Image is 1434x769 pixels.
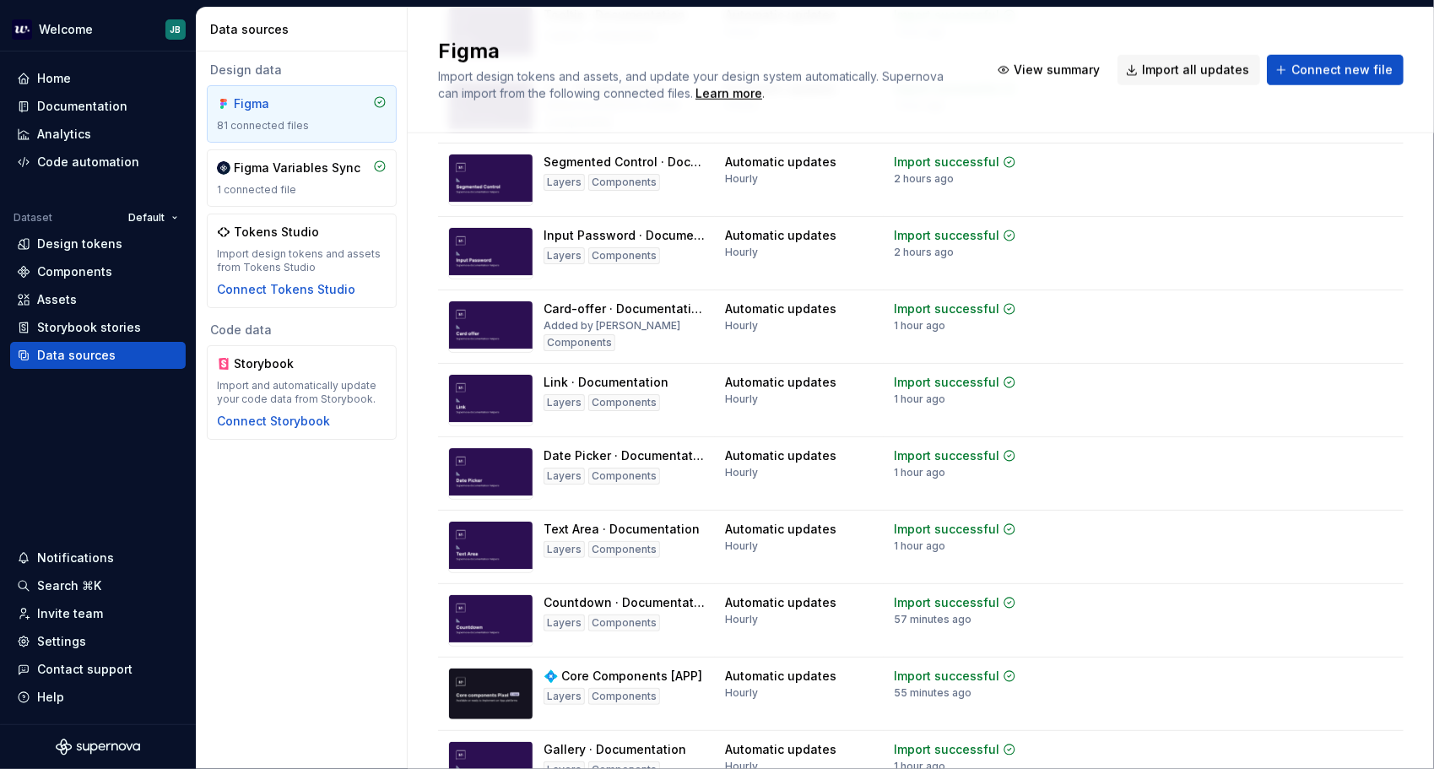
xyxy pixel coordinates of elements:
[894,613,971,626] div: 57 minutes ago
[544,541,585,558] div: Layers
[544,447,705,464] div: Date Picker · Documentation
[217,247,387,274] div: Import design tokens and assets from Tokens Studio
[10,93,186,120] a: Documentation
[56,739,140,755] svg: Supernova Logo
[1142,62,1249,79] span: Import all updates
[37,98,127,115] div: Documentation
[14,211,52,225] div: Dataset
[725,466,758,479] div: Hourly
[588,394,660,411] div: Components
[544,301,705,317] div: Card-offer · Documentation
[725,741,836,758] div: Automatic updates
[234,160,360,176] div: Figma Variables Sync
[1014,62,1100,79] span: View summary
[37,689,64,706] div: Help
[725,447,836,464] div: Automatic updates
[10,121,186,148] a: Analytics
[1117,55,1260,85] button: Import all updates
[588,247,660,264] div: Components
[725,374,836,391] div: Automatic updates
[3,11,192,47] button: WelcomeJB
[725,319,758,333] div: Hourly
[544,154,705,171] div: Segmented Control · Documentation
[544,668,702,685] div: 💠 Core Components [APP]
[10,286,186,313] a: Assets
[10,572,186,599] button: Search ⌘K
[544,247,585,264] div: Layers
[37,154,139,171] div: Code automation
[725,172,758,186] div: Hourly
[438,69,947,100] span: Import design tokens and assets, and update your design system automatically. Supernova can impor...
[544,334,615,351] div: Components
[438,38,969,65] h2: Figma
[894,466,945,479] div: 1 hour ago
[217,379,387,406] div: Import and automatically update your code data from Storybook.
[207,62,397,79] div: Design data
[725,539,758,553] div: Hourly
[207,149,397,207] a: Figma Variables Sync1 connected file
[210,21,400,38] div: Data sources
[725,521,836,538] div: Automatic updates
[544,319,680,333] div: Added by [PERSON_NAME]
[894,319,945,333] div: 1 hour ago
[37,291,77,308] div: Assets
[693,88,765,100] span: .
[217,281,355,298] button: Connect Tokens Studio
[207,345,397,440] a: StorybookImport and automatically update your code data from Storybook.Connect Storybook
[544,615,585,631] div: Layers
[894,521,999,538] div: Import successful
[207,214,397,308] a: Tokens StudioImport design tokens and assets from Tokens StudioConnect Tokens Studio
[725,301,836,317] div: Automatic updates
[544,688,585,705] div: Layers
[544,521,700,538] div: Text Area · Documentation
[217,413,330,430] button: Connect Storybook
[37,236,122,252] div: Design tokens
[725,246,758,259] div: Hourly
[10,684,186,711] button: Help
[725,393,758,406] div: Hourly
[894,686,971,700] div: 55 minutes ago
[10,628,186,655] a: Settings
[894,594,999,611] div: Import successful
[894,172,954,186] div: 2 hours ago
[37,126,91,143] div: Analytics
[37,263,112,280] div: Components
[12,19,32,40] img: 605a6a57-6d48-4b1b-b82b-b0bc8b12f237.png
[207,322,397,338] div: Code data
[894,374,999,391] div: Import successful
[121,206,186,230] button: Default
[10,230,186,257] a: Design tokens
[207,85,397,143] a: Figma81 connected files
[37,605,103,622] div: Invite team
[894,539,945,553] div: 1 hour ago
[1291,62,1393,79] span: Connect new file
[725,613,758,626] div: Hourly
[544,374,668,391] div: Link · Documentation
[217,119,387,133] div: 81 connected files
[725,594,836,611] div: Automatic updates
[894,227,999,244] div: Import successful
[10,600,186,627] a: Invite team
[544,227,705,244] div: Input Password · Documentation
[234,355,315,372] div: Storybook
[725,668,836,685] div: Automatic updates
[544,174,585,191] div: Layers
[37,70,71,87] div: Home
[37,347,116,364] div: Data sources
[588,174,660,191] div: Components
[695,85,762,102] a: Learn more
[588,468,660,485] div: Components
[234,95,315,112] div: Figma
[10,258,186,285] a: Components
[217,183,387,197] div: 1 connected file
[234,224,319,241] div: Tokens Studio
[894,447,999,464] div: Import successful
[725,686,758,700] div: Hourly
[894,668,999,685] div: Import successful
[10,656,186,683] button: Contact support
[10,544,186,571] button: Notifications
